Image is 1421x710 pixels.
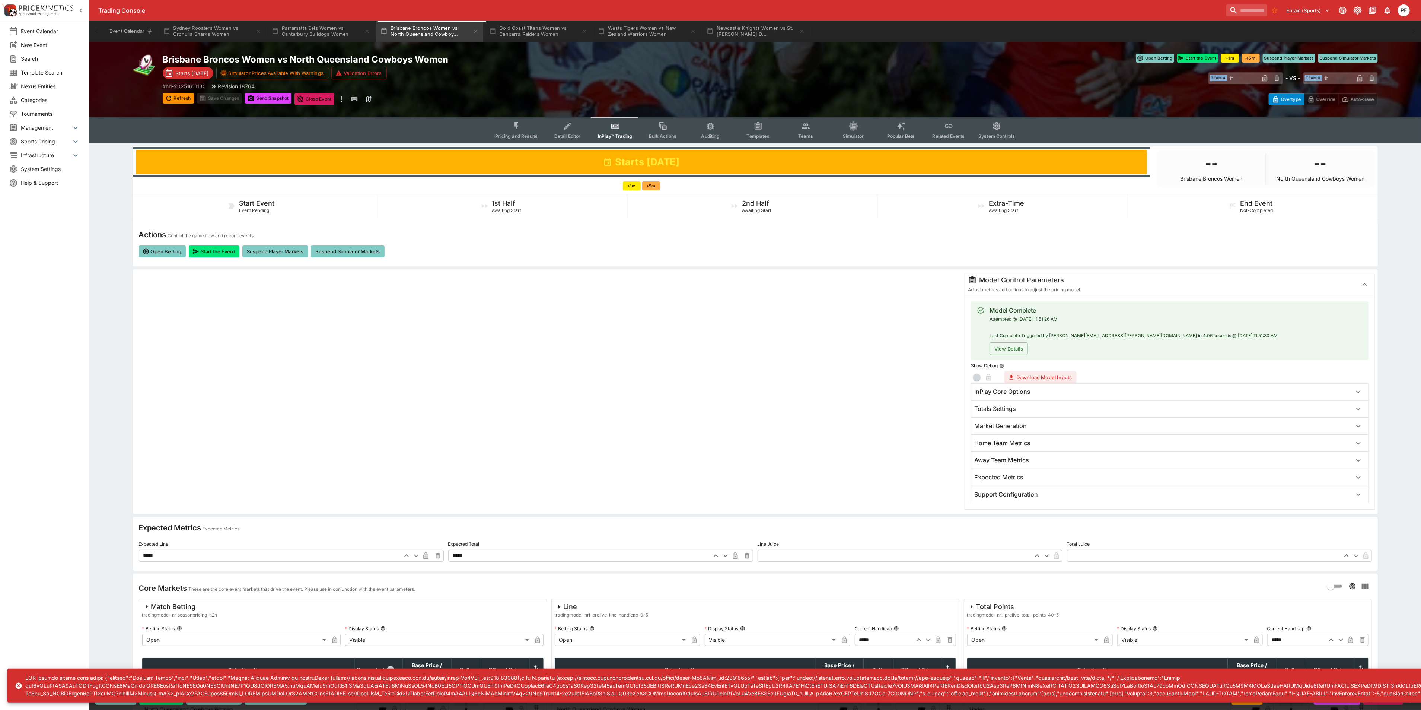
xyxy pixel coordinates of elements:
[495,133,538,139] span: Pricing and Results
[1228,658,1276,682] th: Base Price / Probability
[555,658,815,682] th: Selection Name
[887,133,915,139] span: Popular Bets
[448,539,753,550] label: Expected Total
[555,611,649,619] span: tradingmodel-nrl-prelive-line-handicap-0-5
[267,21,375,42] button: Parramatta Eels Women vs Canterbury Bulldogs Women
[139,230,166,240] h4: Actions
[163,93,194,104] button: Refresh
[139,539,444,550] label: Expected Line
[21,179,80,187] span: Help & Support
[168,232,255,240] p: Control the game flow and record events.
[163,54,770,65] h2: Copy To Clipboard
[345,634,532,646] div: Visible
[978,133,1015,139] span: System Controls
[142,625,175,632] p: Betting Status
[990,316,1278,338] span: Attempted @ [DATE] 11:51:26 AM Last Complete Triggered by [PERSON_NAME][EMAIL_ADDRESS][PERSON_NAM...
[21,151,71,159] span: Infrastructure
[1316,95,1335,103] p: Override
[1136,54,1174,63] button: Open Betting
[642,181,660,190] button: +5m
[894,626,899,631] button: Current Handicap
[999,363,1004,368] button: Show Debug
[21,96,80,104] span: Categories
[589,626,595,631] button: Betting Status
[989,207,1018,213] span: Awaiting Start
[990,306,1278,315] div: Model Complete
[98,7,1223,15] div: Trading Console
[1306,626,1312,631] button: Current Handicap
[21,82,80,90] span: Nexus Entities
[1240,207,1273,213] span: Not-Completed
[142,611,217,619] span: tradingmodel-nrlseasonpricing-h2h
[1398,4,1410,16] div: Peter Fairgrieve
[1177,54,1218,63] button: Start the Event
[1181,176,1243,181] p: Brisbane Broncos Women
[21,55,80,63] span: Search
[968,287,1081,292] span: Adjust metrics and options to adjust the pricing model.
[798,133,813,139] span: Teams
[1210,75,1227,81] span: Team A
[189,245,239,257] button: Start the Event
[1305,75,1322,81] span: Team B
[159,21,266,42] button: Sydney Roosters Women vs Cronulla Sharks Women
[203,525,240,533] p: Expected Metrics
[245,93,291,104] button: Send Snapshot
[705,625,739,632] p: Display Status
[747,133,770,139] span: Templates
[21,41,80,49] span: New Event
[1282,4,1335,16] button: Select Tenant
[1286,74,1300,82] h6: - VS -
[1304,93,1339,105] button: Override
[142,634,329,646] div: Open
[216,67,329,79] button: Simulator Prices Available With Warnings
[1269,4,1281,16] button: No Bookmarks
[555,634,688,646] div: Open
[489,117,1021,143] div: Event type filters
[403,658,451,682] th: Base Price / Probability
[1153,626,1158,631] button: Display Status
[1117,634,1251,646] div: Visible
[142,658,354,682] th: Selection Name
[1318,54,1378,63] button: Suspend Simulator Markets
[815,658,864,682] th: Base Price / Probability
[163,82,206,90] p: Copy To Clipboard
[376,21,483,42] button: Brisbane Broncos Women vs North Queensland Cowboy...
[21,124,71,131] span: Management
[311,245,384,257] button: Suspend Simulator Markets
[598,133,632,139] span: InPlay™ Trading
[1205,153,1218,173] h1: --
[139,523,201,533] h4: Expected Metrics
[702,21,809,42] button: Newcastle Knights Women vs St. [PERSON_NAME] D...
[492,207,522,213] span: Awaiting Start
[974,388,1030,396] h6: InPlay Core Options
[189,586,415,593] p: These are the core event markets that drive the event. Please use in conjunction with the event p...
[701,133,720,139] span: Auditing
[974,473,1023,481] h6: Expected Metrics
[337,93,346,105] button: more
[1267,625,1305,632] p: Current Handicap
[21,110,80,118] span: Tournaments
[1314,153,1327,173] h1: --
[974,439,1030,447] h6: Home Team Metrics
[967,634,1101,646] div: Open
[1336,4,1350,17] button: Connected to PK
[357,665,385,674] span: Suggested
[105,21,157,42] button: Event Calendar
[1276,176,1364,181] p: North Queensland Cowboys Women
[989,199,1024,207] h5: Extra-Time
[1351,4,1364,17] button: Toggle light/dark mode
[380,626,386,631] button: Display Status
[294,93,334,105] button: Close Event
[967,611,1059,619] span: tradingmodel-nrl-prelive-total-points-40-5
[1117,625,1151,632] p: Display Status
[990,342,1028,355] button: View Details
[933,133,965,139] span: Related Events
[1221,54,1239,63] button: +1m
[139,245,186,257] button: Open Betting
[974,422,1027,430] h6: Market Generation
[451,658,481,682] th: Rolls
[139,583,187,593] h4: Core Markets
[1004,371,1076,383] button: Download Model Inputs
[2,3,17,18] img: PriceKinetics Logo
[1306,658,1354,682] th: Offered Price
